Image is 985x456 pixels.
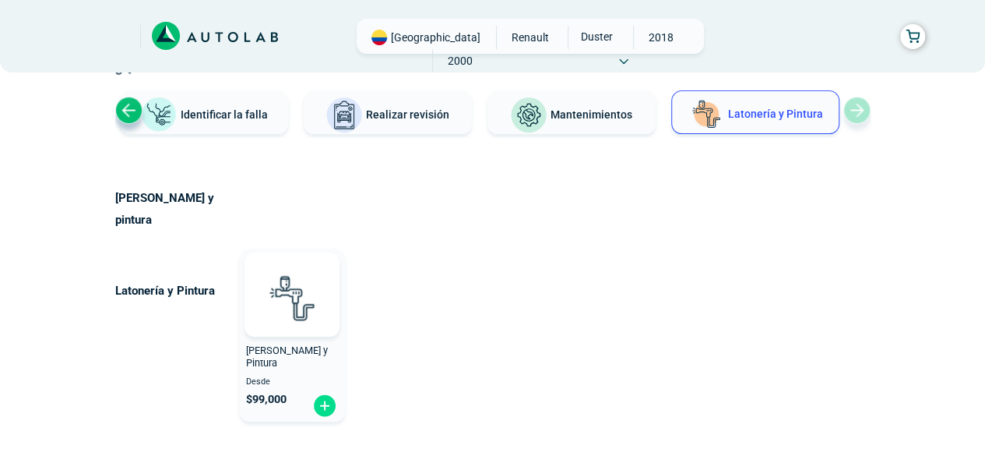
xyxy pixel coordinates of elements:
span: $ 99,000 [246,393,287,406]
button: Latonería y Pintura [671,90,839,134]
img: Latonería y Pintura [688,96,725,133]
img: Mantenimientos [510,97,547,134]
span: Desde [246,377,339,387]
img: latoneria_y_pintura-v3.svg [258,263,326,332]
span: [GEOGRAPHIC_DATA] [391,30,480,45]
button: Identificar la falla [120,90,288,134]
span: [PERSON_NAME] y Pintura [246,345,328,369]
button: Realizar revisión [304,90,472,134]
span: 2000 [433,49,488,72]
button: Mantenimientos [487,90,656,134]
span: Identificar la falla [181,108,268,120]
img: Flag of COLOMBIA [371,30,387,45]
p: [PERSON_NAME] y pintura [115,187,236,231]
span: Latonería y Pintura [728,108,823,120]
span: 2018 [634,26,689,49]
span: Realizar revisión [366,108,449,121]
span: DUSTER [568,26,624,48]
span: Mantenimientos [551,108,632,121]
img: Identificar la falla [140,97,178,133]
button: [PERSON_NAME] y Pintura Desde $99,000 [240,249,345,422]
p: Latonería y Pintura [115,280,236,302]
img: AD0BCuuxAAAAAElFTkSuQmCC [269,256,315,302]
img: Realizar revisión [325,97,363,134]
div: Previous slide [115,97,142,124]
img: fi_plus-circle2.svg [312,394,337,418]
span: RENAULT [503,26,558,49]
